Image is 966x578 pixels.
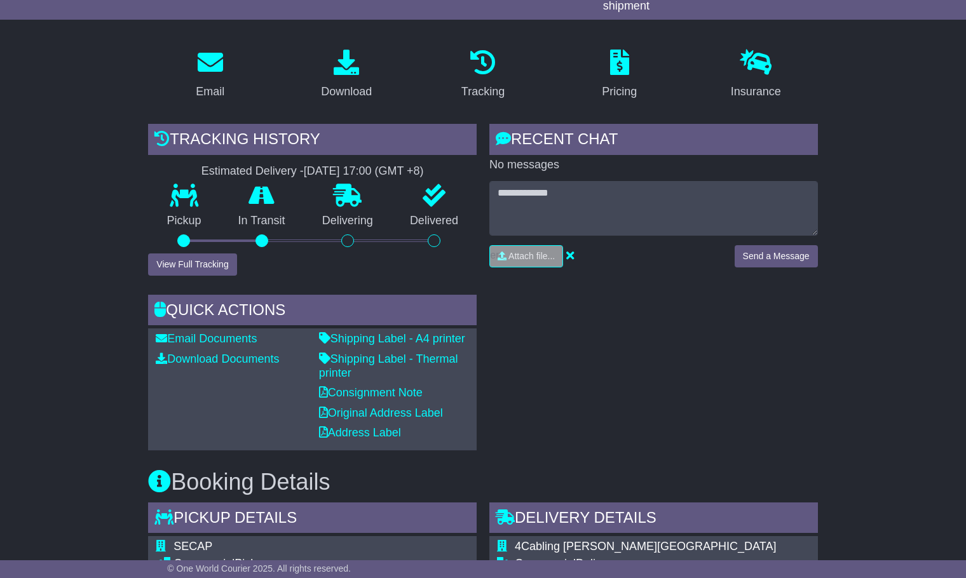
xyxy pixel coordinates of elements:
[148,295,477,329] div: Quick Actions
[489,124,818,158] div: RECENT CHAT
[156,332,257,345] a: Email Documents
[187,45,233,105] a: Email
[731,83,781,100] div: Insurance
[148,469,817,495] h3: Booking Details
[319,386,423,399] a: Consignment Note
[461,83,505,100] div: Tracking
[515,557,576,570] span: Commercial
[319,332,465,345] a: Shipping Label - A4 printer
[148,165,477,178] div: Estimated Delivery -
[602,83,637,100] div: Pricing
[319,426,401,439] a: Address Label
[173,557,235,570] span: Commercial
[148,502,477,537] div: Pickup Details
[148,253,236,276] button: View Full Tracking
[167,563,351,574] span: © One World Courier 2025. All rights reserved.
[723,45,789,105] a: Insurance
[148,124,477,158] div: Tracking history
[453,45,513,105] a: Tracking
[391,214,477,228] p: Delivered
[321,83,372,100] div: Download
[304,214,391,228] p: Delivering
[319,407,443,419] a: Original Address Label
[173,540,212,553] span: SECAP
[313,45,380,105] a: Download
[594,45,645,105] a: Pricing
[319,353,458,379] a: Shipping Label - Thermal printer
[196,83,224,100] div: Email
[148,214,219,228] p: Pickup
[515,540,776,553] span: 4Cabling [PERSON_NAME][GEOGRAPHIC_DATA]
[735,245,818,267] button: Send a Message
[219,214,303,228] p: In Transit
[489,502,818,537] div: Delivery Details
[173,557,418,571] div: Pickup
[489,158,818,172] p: No messages
[515,557,810,571] div: Delivery
[156,353,279,365] a: Download Documents
[304,165,424,178] div: [DATE] 17:00 (GMT +8)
